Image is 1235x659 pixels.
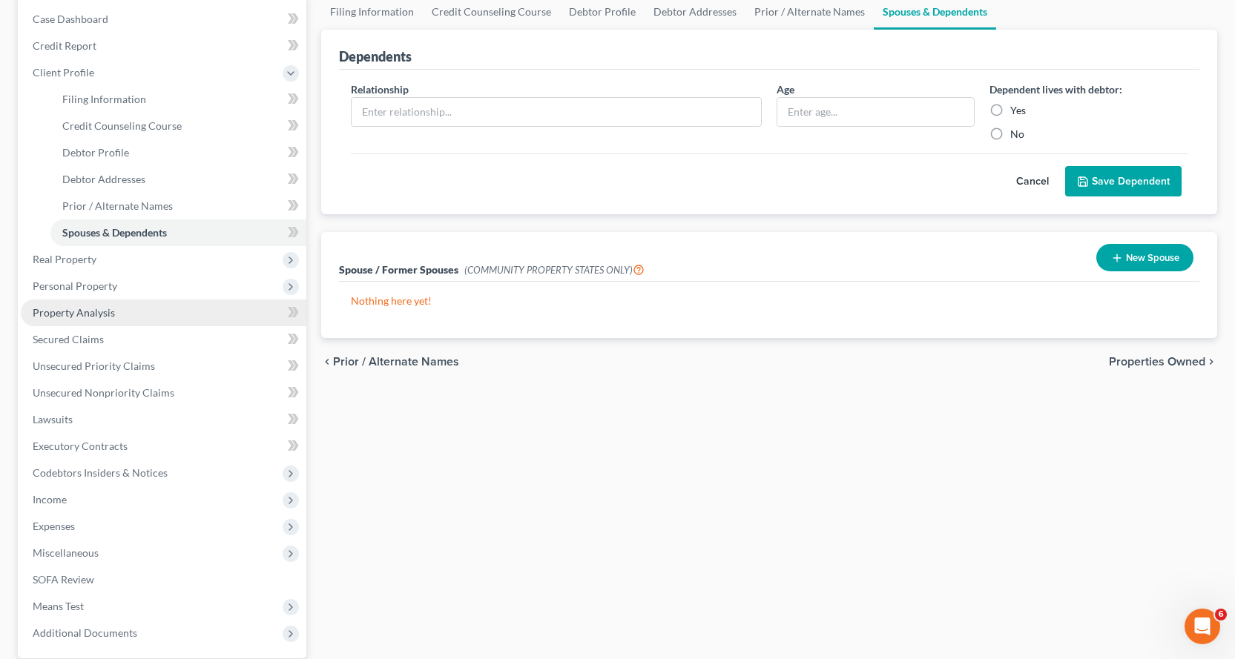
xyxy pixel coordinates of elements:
[33,253,96,265] span: Real Property
[1205,356,1217,368] i: chevron_right
[21,406,306,433] a: Lawsuits
[321,356,459,368] button: chevron_left Prior / Alternate Names
[321,356,333,368] i: chevron_left
[339,47,412,65] div: Dependents
[33,333,104,345] span: Secured Claims
[1109,356,1205,368] span: Properties Owned
[21,566,306,593] a: SOFA Review
[33,546,99,559] span: Miscellaneous
[50,193,306,219] a: Prior / Alternate Names
[50,113,306,139] a: Credit Counseling Course
[33,386,174,399] span: Unsecured Nonpriority Claims
[33,306,115,319] span: Property Analysis
[339,263,458,276] span: Spouse / Former Spouses
[21,6,306,33] a: Case Dashboard
[333,356,459,368] span: Prior / Alternate Names
[351,83,409,96] span: Relationship
[62,199,173,212] span: Prior / Alternate Names
[21,326,306,353] a: Secured Claims
[352,98,761,126] input: Enter relationship...
[33,573,94,586] span: SOFA Review
[62,119,182,132] span: Credit Counseling Course
[33,39,96,52] span: Credit Report
[1000,167,1065,196] button: Cancel
[21,353,306,380] a: Unsecured Priority Claims
[33,600,84,612] span: Means Test
[1010,127,1024,142] label: No
[989,82,1122,97] label: Dependent lives with debtor:
[62,226,167,239] span: Spouses & Dependents
[33,466,168,479] span: Codebtors Insiders & Notices
[33,66,94,79] span: Client Profile
[62,146,129,159] span: Debtor Profile
[33,626,137,639] span: Additional Documents
[777,98,974,126] input: Enter age...
[1185,609,1220,644] iframe: Intercom live chat
[33,13,108,25] span: Case Dashboard
[50,86,306,113] a: Filing Information
[1010,103,1026,118] label: Yes
[50,219,306,246] a: Spouses & Dependents
[21,33,306,59] a: Credit Report
[62,173,145,185] span: Debtor Addresses
[33,493,67,506] span: Income
[33,360,155,372] span: Unsecured Priority Claims
[50,166,306,193] a: Debtor Addresses
[62,93,146,105] span: Filing Information
[21,380,306,406] a: Unsecured Nonpriority Claims
[21,433,306,460] a: Executory Contracts
[33,279,117,292] span: Personal Property
[50,139,306,166] a: Debtor Profile
[1096,244,1193,271] button: New Spouse
[33,520,75,532] span: Expenses
[33,413,73,425] span: Lawsuits
[1215,609,1227,620] span: 6
[351,294,1188,308] p: Nothing here yet!
[33,440,128,452] span: Executory Contracts
[1065,166,1182,197] button: Save Dependent
[1109,356,1217,368] button: Properties Owned chevron_right
[464,264,645,276] span: (COMMUNITY PROPERTY STATES ONLY)
[777,82,794,97] label: Age
[21,299,306,326] a: Property Analysis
